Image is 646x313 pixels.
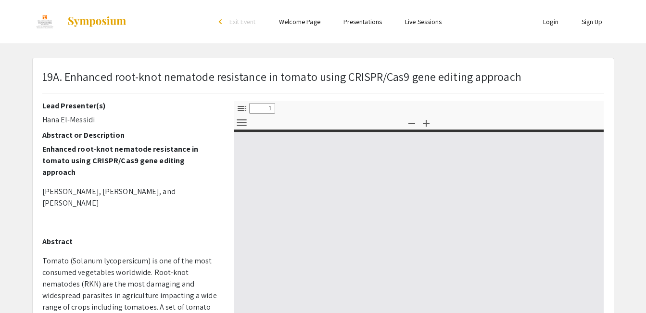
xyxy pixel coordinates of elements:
img: Symposium by ForagerOne [67,16,127,27]
iframe: Chat [605,270,639,306]
button: Tools [234,116,250,130]
a: Welcome Page [279,17,320,26]
a: EUReCA 2024 [32,10,127,34]
h2: Abstract or Description [42,130,220,140]
button: Zoom Out [404,116,420,130]
input: Page [249,103,275,114]
p: 19A. Enhanced root-knot nematode resistance in tomato using CRISPR/Cas9 gene editing approach [42,68,521,85]
a: Presentations [343,17,382,26]
p: Hana El-Messidi [42,114,220,126]
a: Sign Up [582,17,603,26]
span: Exit Event [229,17,256,26]
button: Zoom In [418,116,434,130]
div: arrow_back_ios [219,19,225,25]
a: Live Sessions [405,17,442,26]
strong: Abstract [42,236,73,247]
button: Toggle Sidebar [234,101,250,115]
h2: Lead Presenter(s) [42,101,220,110]
p: [PERSON_NAME], [PERSON_NAME], and [PERSON_NAME] [42,186,220,209]
a: Login [543,17,558,26]
strong: Enhanced root-knot nematode resistance in tomato using CRISPR/Cas9 gene editing approach [42,144,199,177]
img: EUReCA 2024 [32,10,57,34]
